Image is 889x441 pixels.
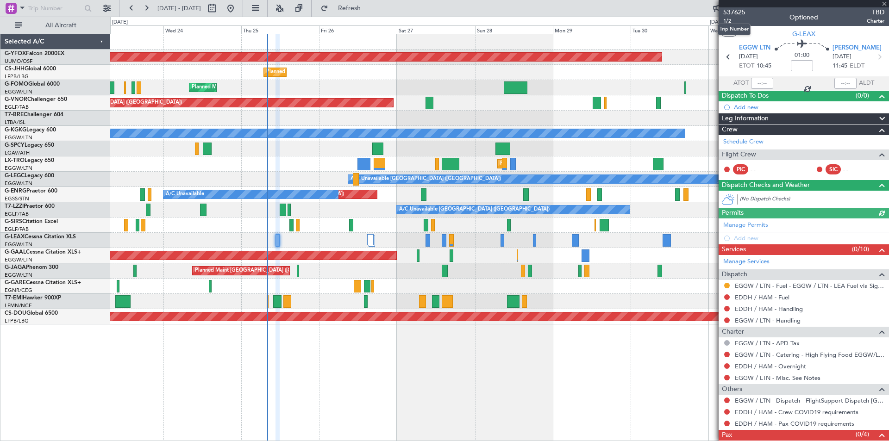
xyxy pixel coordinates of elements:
a: G-LEGCLegacy 600 [5,173,54,179]
div: Fri 26 [319,25,397,34]
a: EGGW/LTN [5,241,32,248]
span: G-GARE [5,280,26,286]
a: EGGW / LTN - Misc. See Notes [735,374,820,382]
a: EDDH / HAM - Handling [735,305,803,313]
a: LGAV/ATH [5,149,30,156]
div: Tue 23 [86,25,163,34]
a: LFPB/LBG [5,317,29,324]
a: EDDH / HAM - Pax COVID19 requirements [735,420,854,428]
span: [DATE] - [DATE] [157,4,201,12]
span: ETOT [739,62,754,71]
a: EGGW/LTN [5,134,32,141]
div: PIC [733,164,748,174]
span: All Aircraft [24,22,98,29]
span: ALDT [859,79,874,88]
a: LX-TROLegacy 650 [5,158,54,163]
span: G-SPCY [5,143,25,148]
div: Thu 25 [241,25,319,34]
span: Refresh [330,5,369,12]
div: Sat 27 [397,25,475,34]
a: EDDH / HAM - Crew COVID19 requirements [735,408,858,416]
a: G-JAGAPhenom 300 [5,265,58,270]
span: G-YFOX [5,51,26,56]
span: Charter [867,17,884,25]
span: G-LEAX [5,234,25,240]
a: G-GAALCessna Citation XLS+ [5,249,81,255]
a: EGGW/LTN [5,88,32,95]
a: EDDH / HAM - Fuel [735,293,789,301]
div: A/C Unavailable [GEOGRAPHIC_DATA] ([GEOGRAPHIC_DATA]) [399,203,550,217]
a: G-SPCYLegacy 650 [5,143,54,148]
span: EGGW LTN [739,43,770,53]
div: - - [843,165,864,174]
a: T7-EMIHawker 900XP [5,295,61,301]
a: G-LEAXCessna Citation XLS [5,234,76,240]
div: A/C Unavailable [GEOGRAPHIC_DATA] ([GEOGRAPHIC_DATA]) [351,172,501,186]
a: EGGW / LTN - APD Tax [735,339,800,347]
a: EGGW/LTN [5,256,32,263]
span: Crew [722,124,738,135]
input: Trip Number [28,1,81,15]
div: - - [751,165,771,174]
span: 537625 [723,7,745,17]
div: [DATE] [710,19,726,26]
span: G-GAAL [5,249,26,255]
div: Mon 29 [553,25,631,34]
a: G-ENRGPraetor 600 [5,188,57,194]
span: CS-JHH [5,66,25,72]
div: Add new [734,103,884,111]
span: (0/0) [856,91,869,100]
a: EGGW / LTN - Fuel - EGGW / LTN - LEA Fuel via Signature in EGGW [735,282,884,290]
a: CS-JHHGlobal 6000 [5,66,56,72]
a: EGGW / LTN - Handling [735,317,801,324]
a: EGLF/FAB [5,104,29,111]
span: ELDT [850,62,864,71]
div: Sun 28 [475,25,553,34]
span: G-LEAX [792,29,815,39]
span: Others [722,384,742,395]
span: Flight Crew [722,149,756,160]
a: EGGW / LTN - Dispatch - FlightSupport Dispatch [GEOGRAPHIC_DATA] [735,397,884,404]
span: Leg Information [722,113,769,124]
div: Wed 24 [163,25,241,34]
span: Dispatch [722,269,747,280]
span: T7-EMI [5,295,23,301]
span: ATOT [733,79,749,88]
a: EGGW/LTN [5,180,32,187]
div: Planned Maint [GEOGRAPHIC_DATA] ([GEOGRAPHIC_DATA]) [266,65,412,79]
a: CS-DOUGlobal 6500 [5,311,58,316]
button: All Aircraft [10,18,100,33]
div: Optioned [789,12,818,22]
span: G-SIRS [5,219,22,224]
span: CS-DOU [5,311,26,316]
span: G-LEGC [5,173,25,179]
span: T7-LZZI [5,204,24,209]
div: Planned Maint [GEOGRAPHIC_DATA] ([GEOGRAPHIC_DATA]) [500,157,646,171]
span: 01:00 [795,51,809,60]
span: LX-TRO [5,158,25,163]
span: G-KGKG [5,127,26,133]
a: Manage Services [723,257,770,267]
span: G-JAGA [5,265,26,270]
span: G-VNOR [5,97,27,102]
a: EGGW/LTN [5,165,32,172]
a: EGLF/FAB [5,226,29,233]
a: T7-BREChallenger 604 [5,112,63,118]
span: Dispatch To-Dos [722,91,769,101]
span: 11:45 [833,62,847,71]
a: G-VNORChallenger 650 [5,97,67,102]
div: (No Dispatch Checks) [740,195,889,205]
span: 10:45 [757,62,771,71]
button: Refresh [316,1,372,16]
span: (0/4) [856,429,869,439]
a: EGSS/STN [5,195,29,202]
a: EGGW / LTN - Catering - High Flying Food EGGW/LTN [735,351,884,359]
span: Charter [722,327,744,337]
span: T7-BRE [5,112,24,118]
div: A/C Unavailable [166,187,204,201]
a: LFPB/LBG [5,73,29,80]
div: Planned Maint [GEOGRAPHIC_DATA] ([GEOGRAPHIC_DATA]) [192,81,338,94]
div: [DATE] [112,19,128,26]
span: Dispatch Checks and Weather [722,180,810,191]
a: LTBA/ISL [5,119,25,126]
